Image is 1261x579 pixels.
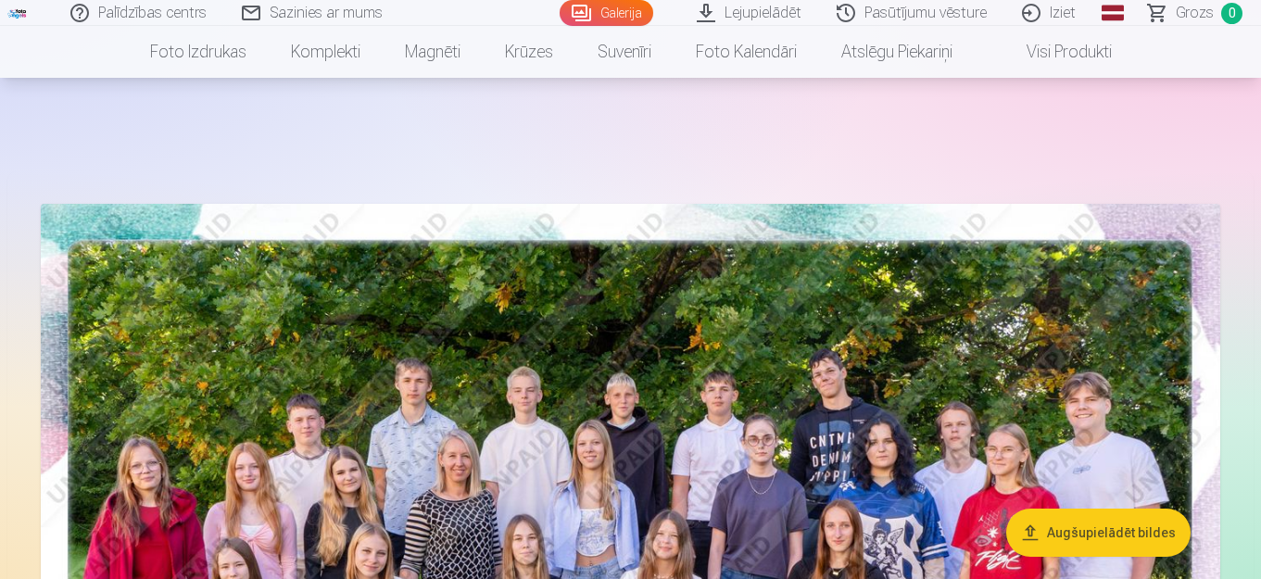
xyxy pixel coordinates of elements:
a: Foto kalendāri [674,26,819,78]
img: /fa1 [7,7,28,19]
a: Komplekti [269,26,383,78]
span: Grozs [1176,2,1214,24]
a: Atslēgu piekariņi [819,26,975,78]
a: Magnēti [383,26,483,78]
a: Krūzes [483,26,575,78]
a: Suvenīri [575,26,674,78]
button: Augšupielādēt bildes [1006,509,1191,557]
span: 0 [1221,3,1242,24]
a: Foto izdrukas [128,26,269,78]
a: Visi produkti [975,26,1134,78]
